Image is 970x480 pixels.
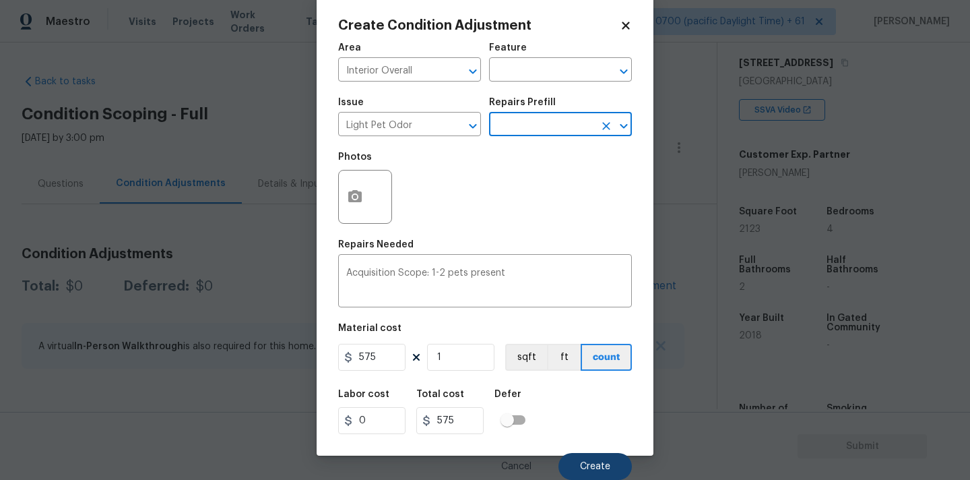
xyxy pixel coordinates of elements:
button: count [581,344,632,371]
h2: Create Condition Adjustment [338,19,620,32]
h5: Area [338,43,361,53]
h5: Defer [494,390,521,399]
h5: Repairs Needed [338,240,414,249]
button: sqft [505,344,547,371]
button: Open [463,62,482,81]
h5: Issue [338,98,364,107]
textarea: Acquisition Scope: 1-2 pets present [346,268,624,297]
button: Open [614,117,633,136]
button: Open [463,117,482,136]
h5: Material cost [338,324,401,333]
h5: Labor cost [338,390,389,399]
button: Create [558,453,632,480]
button: ft [547,344,581,371]
h5: Repairs Prefill [489,98,556,107]
h5: Photos [338,152,372,162]
button: Cancel [480,453,553,480]
h5: Total cost [416,390,464,399]
button: Open [614,62,633,81]
span: Cancel [501,462,531,472]
button: Clear [597,117,616,136]
h5: Feature [489,43,527,53]
span: Create [580,462,610,472]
